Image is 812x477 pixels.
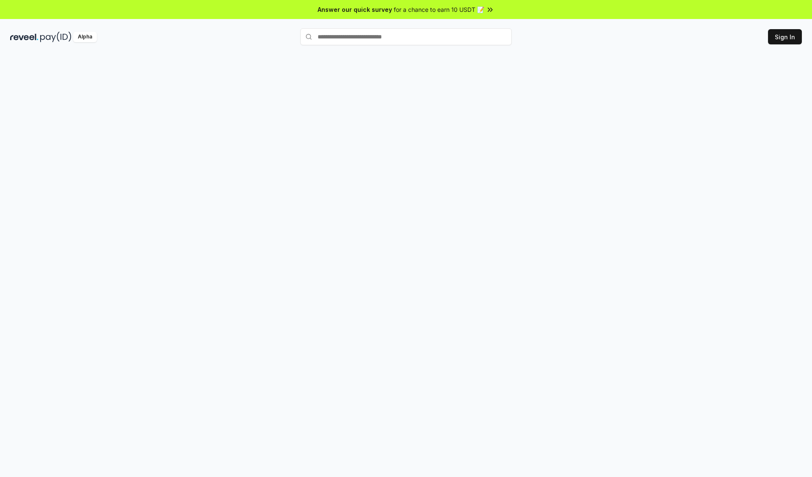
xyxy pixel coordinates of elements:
img: pay_id [40,32,71,42]
span: for a chance to earn 10 USDT 📝 [394,5,484,14]
div: Alpha [73,32,97,42]
img: reveel_dark [10,32,38,42]
span: Answer our quick survey [318,5,392,14]
button: Sign In [768,29,802,44]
